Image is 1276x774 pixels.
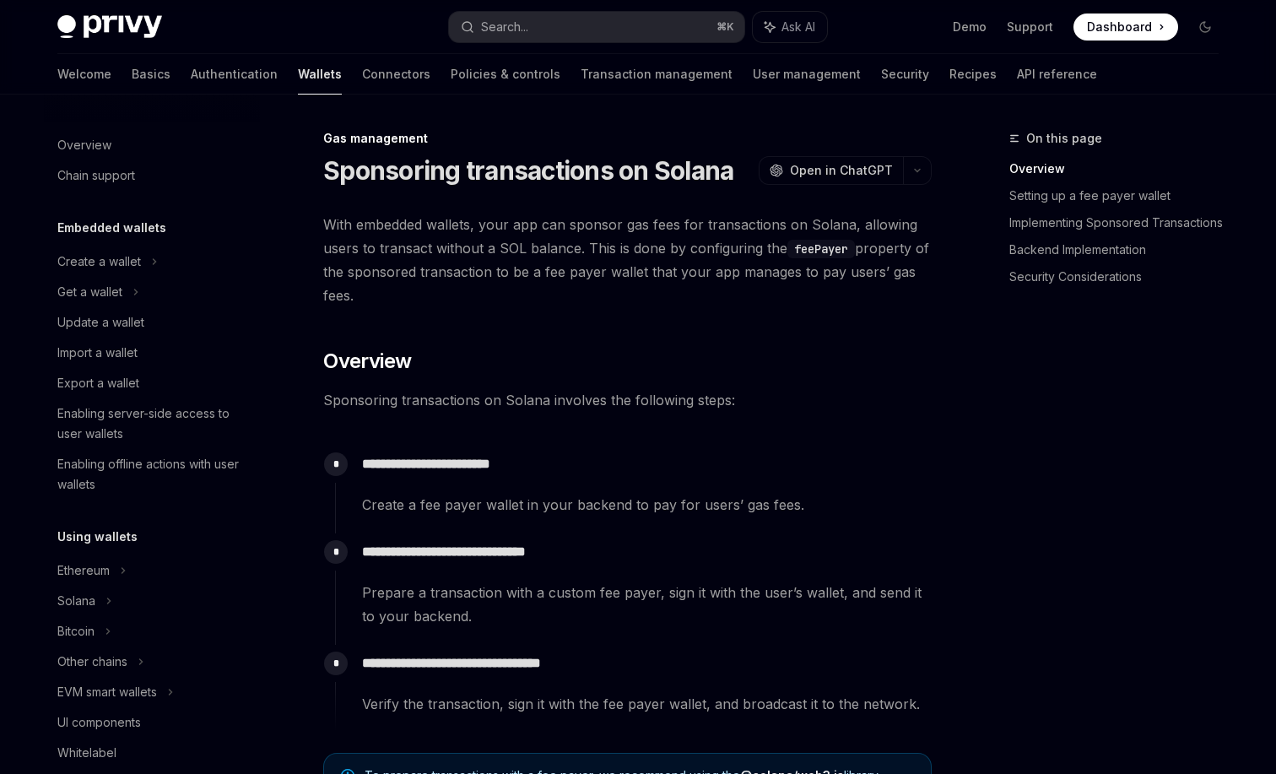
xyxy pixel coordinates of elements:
a: Welcome [57,54,111,95]
a: Support [1007,19,1053,35]
h5: Embedded wallets [57,218,166,238]
a: User management [753,54,861,95]
a: Whitelabel [44,738,260,768]
span: Dashboard [1087,19,1152,35]
code: feePayer [787,240,855,258]
a: Overview [44,130,260,160]
a: Demo [953,19,987,35]
div: Create a wallet [57,252,141,272]
span: Prepare a transaction with a custom fee payer, sign it with the user’s wallet, and send it to you... [362,581,931,628]
div: Overview [57,135,111,155]
span: Open in ChatGPT [790,162,893,179]
button: Toggle dark mode [1192,14,1219,41]
div: UI components [57,712,141,733]
h5: Using wallets [57,527,138,547]
div: Solana [57,591,95,611]
span: ⌘ K [716,20,734,34]
a: Authentication [191,54,278,95]
div: Bitcoin [57,621,95,641]
div: Export a wallet [57,373,139,393]
div: Other chains [57,652,127,672]
a: Chain support [44,160,260,191]
a: Enabling offline actions with user wallets [44,449,260,500]
h1: Sponsoring transactions on Solana [323,155,733,186]
a: Backend Implementation [1009,236,1232,263]
a: Implementing Sponsored Transactions [1009,209,1232,236]
a: Connectors [362,54,430,95]
a: Setting up a fee payer wallet [1009,182,1232,209]
div: Search... [481,17,528,37]
div: Ethereum [57,560,110,581]
div: Get a wallet [57,282,122,302]
a: Import a wallet [44,338,260,368]
a: Wallets [298,54,342,95]
span: Create a fee payer wallet in your backend to pay for users’ gas fees. [362,493,931,517]
div: Whitelabel [57,743,116,763]
a: Overview [1009,155,1232,182]
img: dark logo [57,15,162,39]
a: Update a wallet [44,307,260,338]
div: Chain support [57,165,135,186]
a: Basics [132,54,170,95]
a: Transaction management [581,54,733,95]
a: Enabling server-side access to user wallets [44,398,260,449]
div: Enabling offline actions with user wallets [57,454,250,495]
a: Export a wallet [44,368,260,398]
button: Ask AI [753,12,827,42]
div: Update a wallet [57,312,144,333]
a: UI components [44,707,260,738]
div: Gas management [323,130,932,147]
span: Verify the transaction, sign it with the fee payer wallet, and broadcast it to the network. [362,692,931,716]
a: Recipes [949,54,997,95]
button: Search...⌘K [449,12,744,42]
div: Enabling server-side access to user wallets [57,403,250,444]
span: With embedded wallets, your app can sponsor gas fees for transactions on Solana, allowing users t... [323,213,932,307]
span: Overview [323,348,411,375]
span: Sponsoring transactions on Solana involves the following steps: [323,388,932,412]
a: Policies & controls [451,54,560,95]
a: Security Considerations [1009,263,1232,290]
div: EVM smart wallets [57,682,157,702]
button: Open in ChatGPT [759,156,903,185]
span: On this page [1026,128,1102,149]
div: Import a wallet [57,343,138,363]
a: API reference [1017,54,1097,95]
a: Security [881,54,929,95]
a: Dashboard [1073,14,1178,41]
span: Ask AI [781,19,815,35]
